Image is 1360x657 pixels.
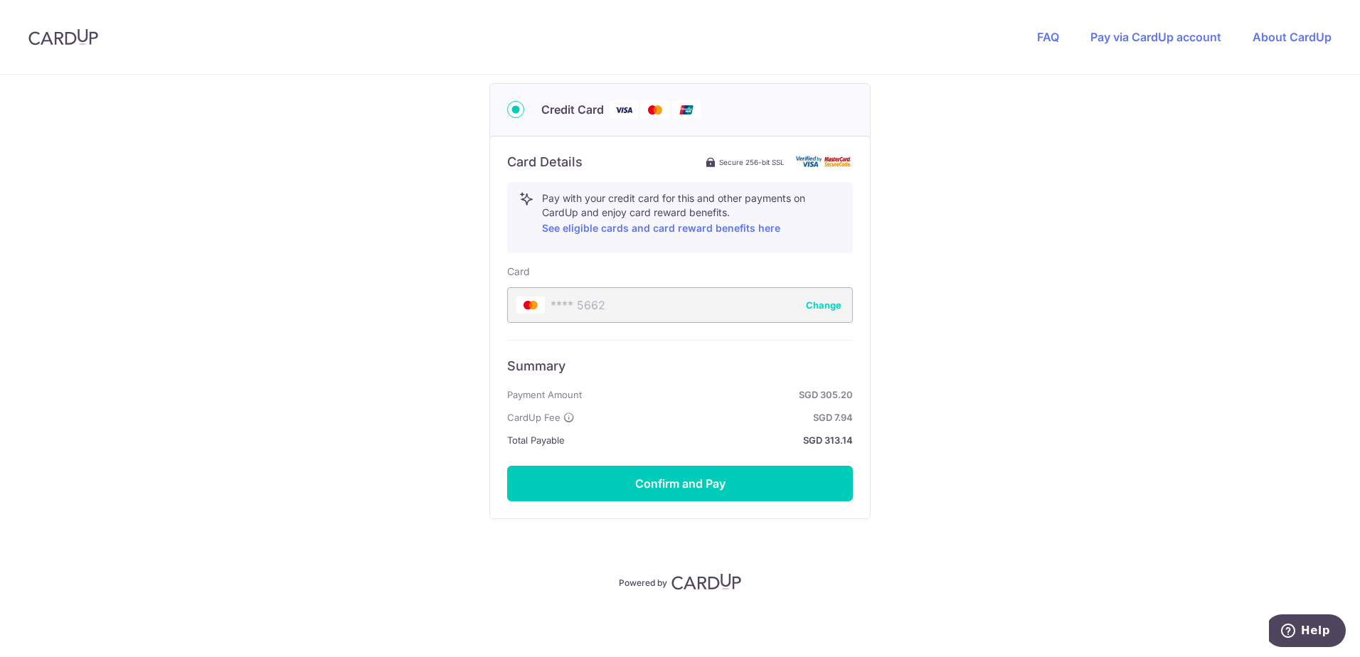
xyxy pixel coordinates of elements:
[542,191,841,237] p: Pay with your credit card for this and other payments on CardUp and enjoy card reward benefits.
[541,101,604,118] span: Credit Card
[507,466,853,501] button: Confirm and Pay
[28,28,98,46] img: CardUp
[806,298,841,312] button: Change
[507,386,582,403] span: Payment Amount
[580,409,853,426] strong: SGD 7.94
[1037,30,1059,44] a: FAQ
[610,101,638,119] img: Visa
[507,358,853,375] h6: Summary
[1090,30,1221,44] a: Pay via CardUp account
[619,575,667,589] p: Powered by
[507,154,583,171] h6: Card Details
[542,222,780,234] a: See eligible cards and card reward benefits here
[796,156,853,168] img: card secure
[1269,614,1346,650] iframe: Opens a widget where you can find more information
[507,409,561,426] span: CardUp Fee
[507,265,530,279] label: Card
[570,432,853,449] strong: SGD 313.14
[672,101,701,119] img: Union Pay
[507,101,853,119] div: Credit Card Visa Mastercard Union Pay
[588,386,853,403] strong: SGD 305.20
[641,101,669,119] img: Mastercard
[719,156,785,168] span: Secure 256-bit SSL
[507,432,565,449] span: Total Payable
[671,573,741,590] img: CardUp
[1253,30,1332,44] a: About CardUp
